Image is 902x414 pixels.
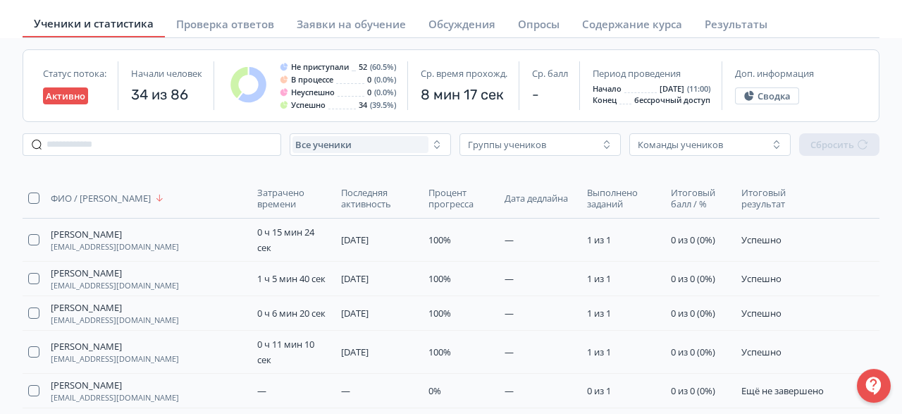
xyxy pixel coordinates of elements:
[505,384,514,397] span: —
[428,384,441,397] span: 0%
[257,184,330,212] button: Затрачено времени
[505,233,514,246] span: —
[505,190,571,207] button: Дата дедлайна
[51,355,179,363] span: [EMAIL_ADDRESS][DOMAIN_NAME]
[341,346,369,358] span: [DATE]
[758,90,791,102] span: Сводка
[671,272,715,285] span: 0 из 0 (0%)
[51,341,122,352] span: [PERSON_NAME]
[374,88,396,97] span: (0.0%)
[257,187,327,209] span: Затрачено времени
[428,17,495,31] span: Обсуждения
[741,384,824,397] span: Ещё не завершено
[741,346,781,358] span: Успешно
[671,346,715,358] span: 0 из 0 (0%)
[593,85,622,93] span: Начало
[428,272,451,285] span: 100%
[735,68,814,79] span: Доп. информация
[291,101,326,109] span: Успешно
[638,139,723,150] div: Команды учеников
[51,190,168,207] button: ФИО / [PERSON_NAME]
[587,187,657,209] span: Выполнено заданий
[51,394,179,402] span: [EMAIL_ADDRESS][DOMAIN_NAME]
[370,101,396,109] span: (39.5%)
[257,307,326,319] span: 0 ч 6 мин 20 сек
[468,139,546,150] div: Группы учеников
[428,307,451,319] span: 100%
[505,307,514,319] span: —
[505,272,514,285] span: —
[671,233,715,246] span: 0 из 0 (0%)
[34,16,154,30] span: Ученики и статистика
[587,384,611,397] span: 0 из 1
[582,17,682,31] span: Содержание курса
[671,187,727,209] span: Итоговый балл / %
[43,68,106,79] span: Статус потока:
[532,68,568,79] span: Ср. балл
[705,17,767,31] span: Результаты
[51,316,179,324] span: [EMAIL_ADDRESS][DOMAIN_NAME]
[518,17,560,31] span: Опросы
[741,233,781,246] span: Успешно
[629,133,791,156] button: Команды учеников
[370,63,396,71] span: (60.5%)
[51,193,151,204] span: ФИО / [PERSON_NAME]
[421,85,507,104] span: 8 мин 17 сек
[367,75,371,84] span: 0
[341,307,369,319] span: [DATE]
[593,68,681,79] span: Период проведения
[291,88,335,97] span: Неуспешно
[735,87,799,104] button: Сводка
[176,17,274,31] span: Проверка ответов
[51,267,179,290] button: [PERSON_NAME][EMAIL_ADDRESS][DOMAIN_NAME]
[51,341,179,363] button: [PERSON_NAME][EMAIL_ADDRESS][DOMAIN_NAME]
[634,96,710,104] span: бессрочный доступ
[660,85,684,93] span: [DATE]
[297,17,406,31] span: Заявки на обучение
[671,184,730,212] button: Итоговый балл / %
[295,139,352,150] span: Все ученики
[532,85,568,104] span: -
[741,307,781,319] span: Успешно
[257,384,266,397] span: —
[374,75,396,84] span: (0.0%)
[51,281,179,290] span: [EMAIL_ADDRESS][DOMAIN_NAME]
[799,133,879,156] button: Сбросить
[428,233,451,246] span: 100%
[505,193,568,204] span: Дата дедлайна
[257,226,314,254] span: 0 ч 15 мин 24 сек
[671,384,715,397] span: 0 из 0 (0%)
[51,302,122,313] span: [PERSON_NAME]
[428,184,494,212] button: Процент прогресса
[587,346,611,358] span: 1 из 1
[593,96,617,104] span: Конец
[421,68,507,79] span: Ср. время прохожд.
[290,133,451,156] button: Все ученики
[51,302,179,324] button: [PERSON_NAME][EMAIL_ADDRESS][DOMAIN_NAME]
[291,63,349,71] span: Не приступали
[131,68,202,79] span: Начали человек
[341,233,369,246] span: [DATE]
[51,379,122,391] span: [PERSON_NAME]
[51,229,179,251] button: [PERSON_NAME][EMAIL_ADDRESS][DOMAIN_NAME]
[341,272,369,285] span: [DATE]
[51,243,179,251] span: [EMAIL_ADDRESS][DOMAIN_NAME]
[359,101,367,109] span: 34
[671,307,715,319] span: 0 из 0 (0%)
[257,272,326,285] span: 1 ч 5 мин 40 сек
[505,346,514,358] span: —
[459,133,621,156] button: Группы учеников
[587,184,660,212] button: Выполнено заданий
[257,338,314,366] span: 0 ч 11 мин 10 сек
[741,187,829,209] span: Итоговый результат
[587,307,611,319] span: 1 из 1
[587,233,611,246] span: 1 из 1
[367,88,371,97] span: 0
[291,75,333,84] span: В процессе
[428,187,491,209] span: Процент прогресса
[428,346,451,358] span: 100%
[51,229,122,240] span: [PERSON_NAME]
[687,85,710,93] span: (11:00)
[341,384,350,397] span: —
[46,90,85,102] span: Активно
